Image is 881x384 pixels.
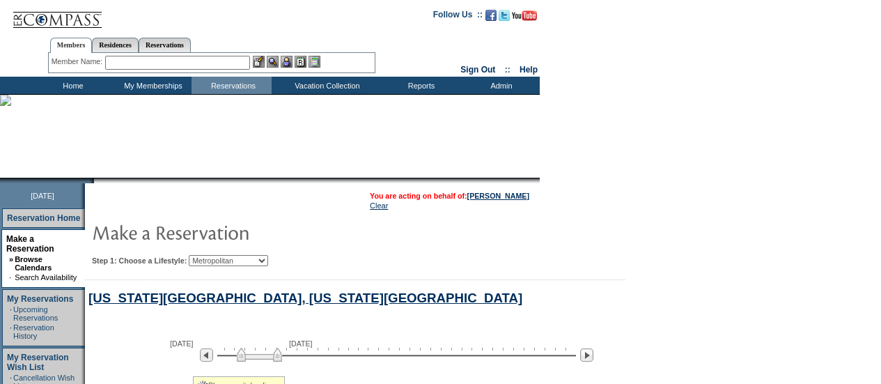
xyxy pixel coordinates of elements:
img: Impersonate [281,56,293,68]
a: [US_STATE][GEOGRAPHIC_DATA], [US_STATE][GEOGRAPHIC_DATA] [88,291,522,305]
img: blank.gif [94,178,95,183]
b: » [9,255,13,263]
img: Previous [200,348,213,362]
td: Home [31,77,111,94]
td: Reports [380,77,460,94]
b: Step 1: Choose a Lifestyle: [92,256,187,265]
a: Subscribe to our YouTube Channel [512,14,537,22]
a: Residences [92,38,139,52]
td: Admin [460,77,540,94]
a: Members [50,38,93,53]
a: Make a Reservation [6,234,54,254]
a: Become our fan on Facebook [485,14,497,22]
a: Upcoming Reservations [13,305,58,322]
td: Follow Us :: [433,8,483,25]
span: :: [505,65,510,75]
span: [DATE] [170,339,194,348]
a: Reservations [139,38,191,52]
img: Subscribe to our YouTube Channel [512,10,537,21]
a: Sign Out [460,65,495,75]
td: Reservations [192,77,272,94]
img: b_edit.gif [253,56,265,68]
div: Member Name: [52,56,105,68]
a: Follow us on Twitter [499,14,510,22]
td: · [9,273,13,282]
a: Clear [370,201,388,210]
a: Search Availability [15,273,77,282]
a: Help [520,65,538,75]
img: promoShadowLeftCorner.gif [89,178,94,183]
td: Vacation Collection [272,77,380,94]
img: Become our fan on Facebook [485,10,497,21]
img: b_calculator.gif [309,56,320,68]
td: My Memberships [111,77,192,94]
img: View [267,56,279,68]
a: My Reservations [7,294,73,304]
td: · [10,305,12,322]
a: [PERSON_NAME] [467,192,529,200]
td: · [10,323,12,340]
a: Reservation Home [7,213,80,223]
img: Reservations [295,56,306,68]
img: Next [580,348,593,362]
span: You are acting on behalf of: [370,192,529,200]
a: Browse Calendars [15,255,52,272]
img: pgTtlMakeReservation.gif [92,218,371,246]
a: My Reservation Wish List [7,353,69,372]
span: [DATE] [31,192,54,200]
a: Reservation History [13,323,54,340]
img: Follow us on Twitter [499,10,510,21]
span: [DATE] [289,339,313,348]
